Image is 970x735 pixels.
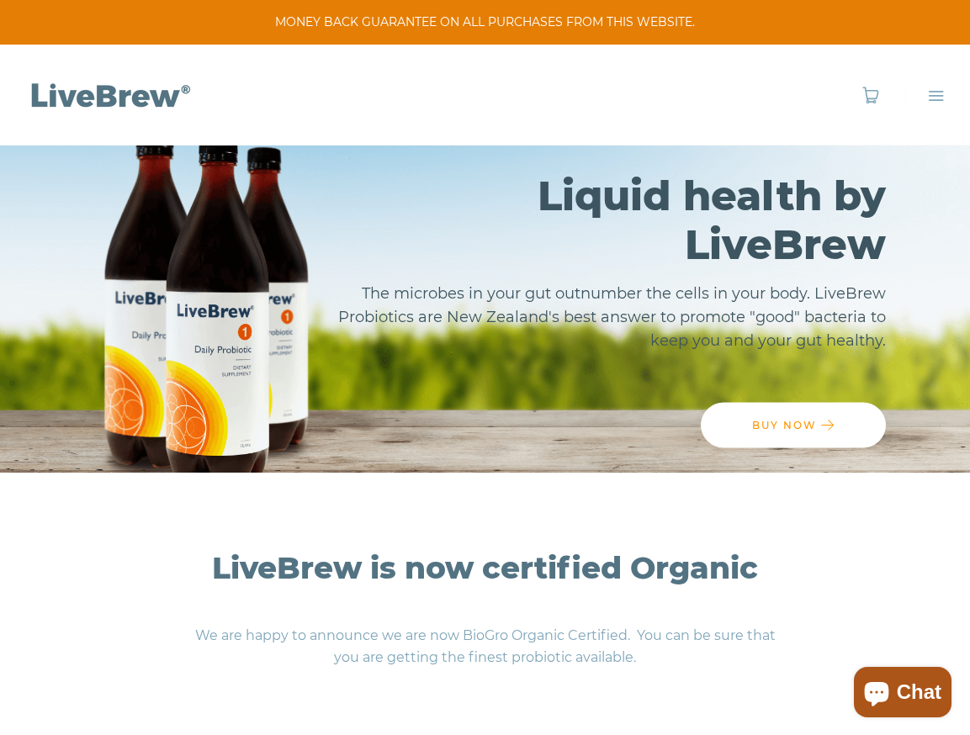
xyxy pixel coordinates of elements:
[191,612,780,681] p: We are happy to announce we are now BioGro Organic Certified. You can be sure that you are gettin...
[849,667,957,722] inbox-online-store-chat: Shopify online store chat
[25,13,945,31] span: MONEY BACK GUARANTEE ON ALL PURCHASES FROM THIS WEBSITE.
[336,171,886,268] h2: Liquid health by LiveBrew
[25,80,193,109] img: LiveBrew
[191,548,780,587] h2: LiveBrew is now certified Organic
[701,402,886,447] a: BUY NOW
[752,418,817,431] span: BUY NOW
[905,87,945,104] a: Menu
[336,281,886,352] p: The microbes in your gut outnumber the cells in your body. LiveBrew Probiotics are New Zealand's ...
